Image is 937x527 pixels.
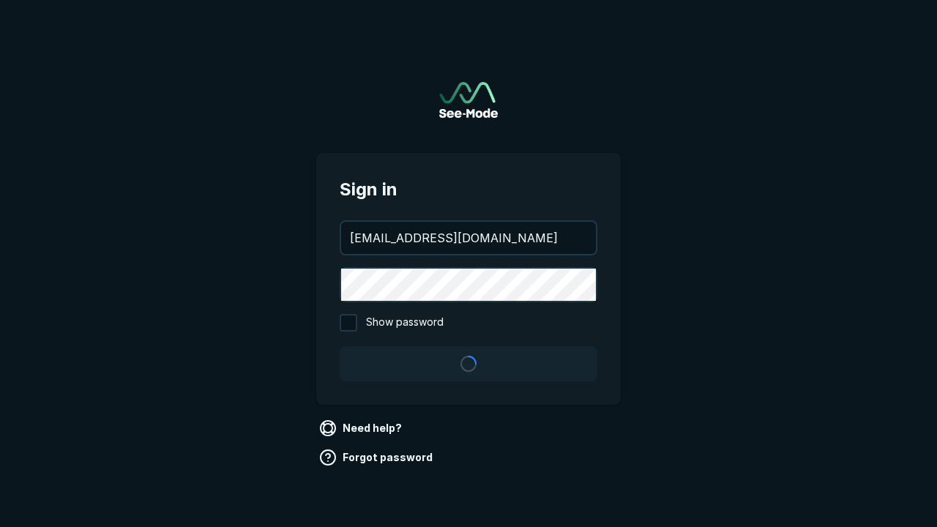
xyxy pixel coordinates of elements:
span: Show password [366,314,444,332]
img: See-Mode Logo [439,82,498,118]
input: your@email.com [341,222,596,254]
a: Forgot password [316,446,438,469]
span: Sign in [340,176,597,203]
a: Go to sign in [439,82,498,118]
a: Need help? [316,416,408,440]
